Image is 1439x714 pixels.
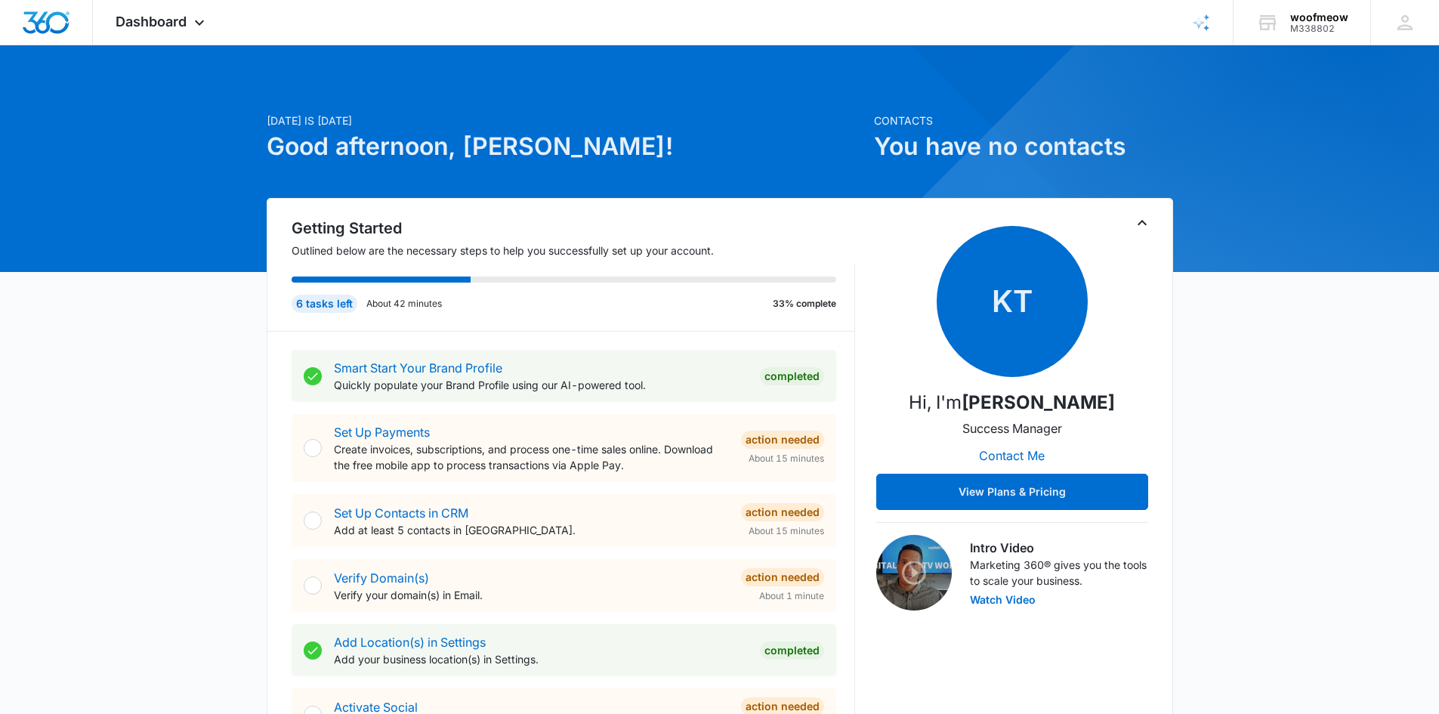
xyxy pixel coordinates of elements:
[970,595,1036,605] button: Watch Video
[292,217,855,240] h2: Getting Started
[759,589,824,603] span: About 1 minute
[334,425,430,440] a: Set Up Payments
[876,474,1148,510] button: View Plans & Pricing
[334,505,468,521] a: Set Up Contacts in CRM
[749,452,824,465] span: About 15 minutes
[334,587,729,603] p: Verify your domain(s) in Email.
[116,14,187,29] span: Dashboard
[334,522,729,538] p: Add at least 5 contacts in [GEOGRAPHIC_DATA].
[874,128,1173,165] h1: You have no contacts
[749,524,824,538] span: About 15 minutes
[876,535,952,610] img: Intro Video
[970,539,1148,557] h3: Intro Video
[334,441,729,473] p: Create invoices, subscriptions, and process one-time sales online. Download the free mobile app t...
[334,635,486,650] a: Add Location(s) in Settings
[909,389,1115,416] p: Hi, I'm
[1290,23,1348,34] div: account id
[1133,214,1151,232] button: Toggle Collapse
[962,419,1062,437] p: Success Manager
[334,570,429,586] a: Verify Domain(s)
[874,113,1173,128] p: Contacts
[760,641,824,660] div: Completed
[773,297,836,311] p: 33% complete
[964,437,1060,474] button: Contact Me
[937,226,1088,377] span: KT
[962,391,1115,413] strong: [PERSON_NAME]
[267,128,865,165] h1: Good afternoon, [PERSON_NAME]!
[970,557,1148,589] p: Marketing 360® gives you the tools to scale your business.
[741,431,824,449] div: Action Needed
[334,360,502,376] a: Smart Start Your Brand Profile
[1290,11,1348,23] div: account name
[741,503,824,521] div: Action Needed
[741,568,824,586] div: Action Needed
[292,243,855,258] p: Outlined below are the necessary steps to help you successfully set up your account.
[366,297,442,311] p: About 42 minutes
[334,377,748,393] p: Quickly populate your Brand Profile using our AI-powered tool.
[292,295,357,313] div: 6 tasks left
[760,367,824,385] div: Completed
[334,651,748,667] p: Add your business location(s) in Settings.
[267,113,865,128] p: [DATE] is [DATE]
